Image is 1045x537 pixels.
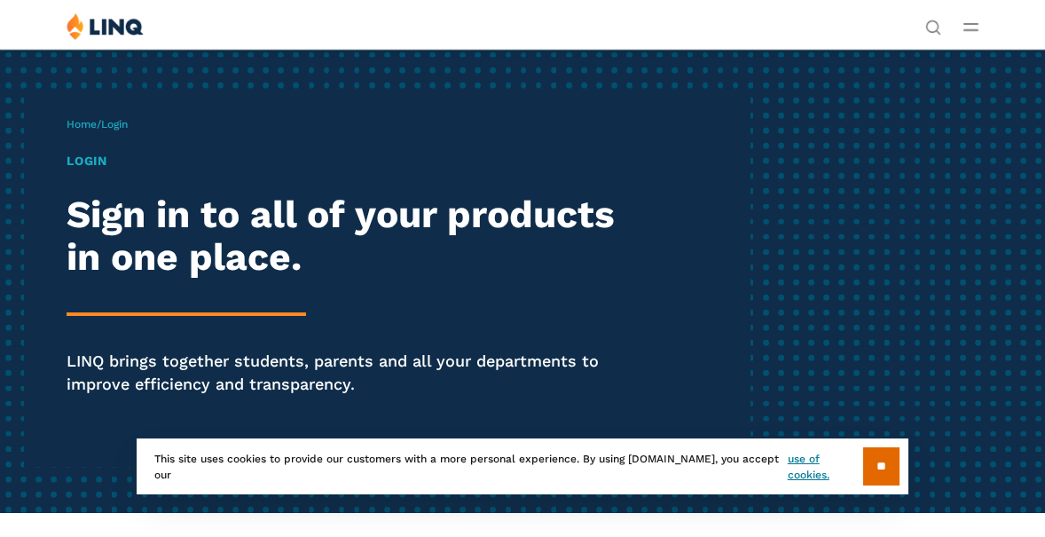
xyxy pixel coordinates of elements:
[101,118,128,130] span: Login
[67,12,144,40] img: LINQ | K‑12 Software
[67,118,128,130] span: /
[67,152,640,170] h1: Login
[925,18,941,34] button: Open Search Bar
[67,118,97,130] a: Home
[925,12,941,34] nav: Utility Navigation
[137,438,908,494] div: This site uses cookies to provide our customers with a more personal experience. By using [DOMAIN...
[963,17,978,36] button: Open Main Menu
[67,193,640,280] h2: Sign in to all of your products in one place.
[67,350,640,395] p: LINQ brings together students, parents and all your departments to improve efficiency and transpa...
[788,451,863,483] a: use of cookies.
